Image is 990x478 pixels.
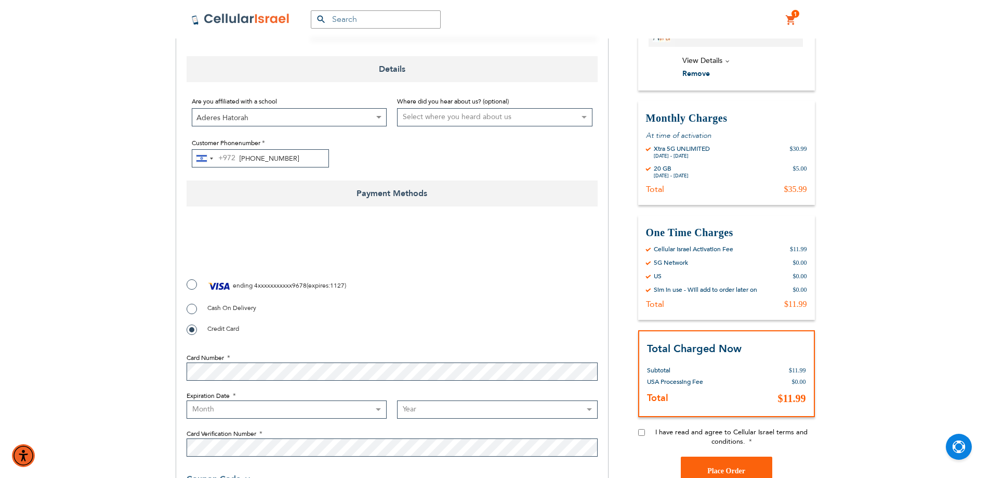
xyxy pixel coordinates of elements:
[789,366,806,373] span: $11.99
[647,356,728,376] th: Subtotal
[192,150,235,167] button: Selected country
[654,173,689,179] div: [DATE] - [DATE]
[654,245,733,253] div: Cellular Israel Activation Fee
[793,272,807,280] div: $0.00
[187,278,346,294] label: ( : )
[784,299,807,309] div: $11.99
[187,230,345,270] iframe: reCAPTCHA
[308,281,328,290] span: expires
[654,259,688,267] div: 5G Network
[654,145,710,153] div: Xtra 5G UNLIMITED
[793,164,807,179] div: $5.00
[778,392,806,404] span: $11.99
[682,56,722,66] span: View Details
[12,444,35,467] div: Accessibility Menu
[192,149,329,167] input: e.g. 50-234-5678
[646,184,664,195] div: Total
[192,109,387,127] span: Aderes Hatorah
[646,226,807,240] h3: One Time Charges
[254,281,307,290] span: 4xxxxxxxxxxx9678
[192,139,260,147] span: Customer Phonenumber
[792,378,806,385] span: $0.00
[330,281,345,290] span: 1127
[682,68,710,78] span: Remove
[654,272,662,280] div: US
[654,286,757,294] div: Sim in use - Will add to order later on
[647,377,703,385] span: USA Processing Fee
[207,325,239,333] span: Credit Card
[646,299,664,309] div: Total
[654,153,710,159] div: [DATE] - [DATE]
[647,342,742,356] strong: Total Charged Now
[187,56,598,82] span: Details
[794,10,797,18] span: 1
[207,304,256,312] span: Cash On Delivery
[397,97,509,106] span: Where did you hear about us? (optional)
[207,278,231,294] img: Visa
[784,184,807,195] div: $35.99
[654,164,689,173] div: 20 GB
[655,427,808,446] span: I have read and agree to Cellular Israel terms and conditions.
[646,111,807,125] h3: Monthly Charges
[187,392,230,400] span: Expiration Date
[790,145,807,159] div: $30.99
[187,354,224,362] span: Card Number
[793,286,807,294] div: $0.00
[192,97,277,106] span: Are you affiliated with a school
[187,180,598,206] span: Payment Methods
[785,14,797,27] a: 1
[311,10,441,29] input: Search
[192,108,387,126] span: Aderes Hatorah
[707,467,745,475] span: Place Order
[218,152,235,165] div: +972
[790,245,807,253] div: $11.99
[647,391,668,404] strong: Total
[233,281,253,290] span: ending
[187,430,256,438] span: Card Verification Number
[191,13,290,25] img: Cellular Israel Logo
[646,131,807,140] p: At time of activation
[793,259,807,267] div: $0.00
